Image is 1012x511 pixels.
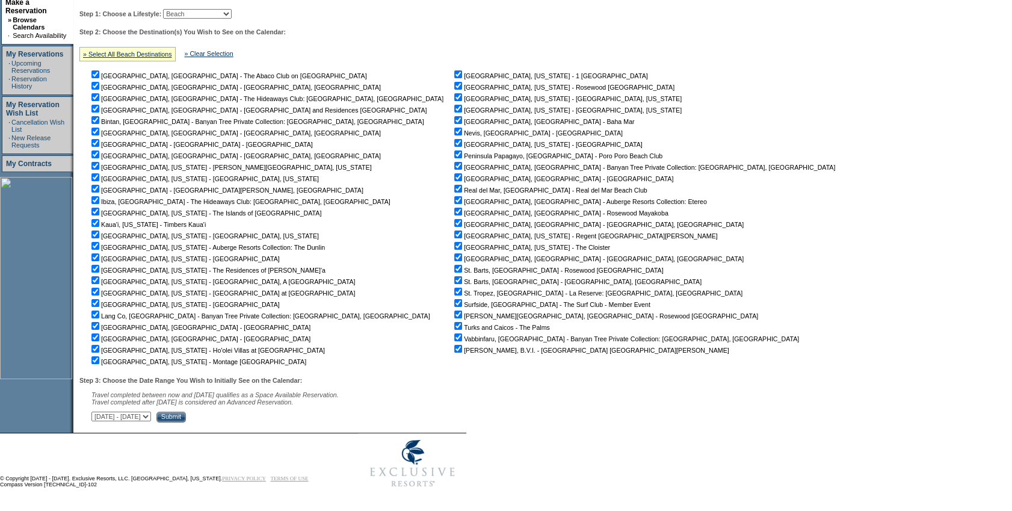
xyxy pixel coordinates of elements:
[185,50,233,57] a: » Clear Selection
[452,232,718,240] nobr: [GEOGRAPHIC_DATA], [US_STATE] - Regent [GEOGRAPHIC_DATA][PERSON_NAME]
[89,244,325,251] nobr: [GEOGRAPHIC_DATA], [US_STATE] - Auberge Resorts Collection: The Dunlin
[271,475,309,482] a: TERMS OF USE
[89,175,319,182] nobr: [GEOGRAPHIC_DATA], [US_STATE] - [GEOGRAPHIC_DATA], [US_STATE]
[89,209,321,217] nobr: [GEOGRAPHIC_DATA], [US_STATE] - The Islands of [GEOGRAPHIC_DATA]
[452,141,643,148] nobr: [GEOGRAPHIC_DATA], [US_STATE] - [GEOGRAPHIC_DATA]
[89,84,381,91] nobr: [GEOGRAPHIC_DATA], [GEOGRAPHIC_DATA] - [GEOGRAPHIC_DATA], [GEOGRAPHIC_DATA]
[79,28,286,36] b: Step 2: Choose the Destination(s) You Wish to See on the Calendar:
[452,221,744,228] nobr: [GEOGRAPHIC_DATA], [GEOGRAPHIC_DATA] - [GEOGRAPHIC_DATA], [GEOGRAPHIC_DATA]
[8,119,10,133] td: ·
[89,141,313,148] nobr: [GEOGRAPHIC_DATA] - [GEOGRAPHIC_DATA] - [GEOGRAPHIC_DATA]
[11,75,47,90] a: Reservation History
[83,51,172,58] a: » Select All Beach Destinations
[89,301,280,308] nobr: [GEOGRAPHIC_DATA], [US_STATE] - [GEOGRAPHIC_DATA]
[452,324,550,331] nobr: Turks and Caicos - The Palms
[222,475,266,482] a: PRIVACY POLICY
[89,187,363,194] nobr: [GEOGRAPHIC_DATA] - [GEOGRAPHIC_DATA][PERSON_NAME], [GEOGRAPHIC_DATA]
[452,278,702,285] nobr: St. Barts, [GEOGRAPHIC_DATA] - [GEOGRAPHIC_DATA], [GEOGRAPHIC_DATA]
[8,32,11,39] td: ·
[452,95,682,102] nobr: [GEOGRAPHIC_DATA], [US_STATE] - [GEOGRAPHIC_DATA], [US_STATE]
[452,175,673,182] nobr: [GEOGRAPHIC_DATA], [GEOGRAPHIC_DATA] - [GEOGRAPHIC_DATA]
[452,347,729,354] nobr: [PERSON_NAME], B.V.I. - [GEOGRAPHIC_DATA] [GEOGRAPHIC_DATA][PERSON_NAME]
[452,72,648,79] nobr: [GEOGRAPHIC_DATA], [US_STATE] - 1 [GEOGRAPHIC_DATA]
[452,187,647,194] nobr: Real del Mar, [GEOGRAPHIC_DATA] - Real del Mar Beach Club
[89,107,427,114] nobr: [GEOGRAPHIC_DATA], [GEOGRAPHIC_DATA] - [GEOGRAPHIC_DATA] and Residences [GEOGRAPHIC_DATA]
[79,10,161,17] b: Step 1: Choose a Lifestyle:
[89,290,355,297] nobr: [GEOGRAPHIC_DATA], [US_STATE] - [GEOGRAPHIC_DATA] at [GEOGRAPHIC_DATA]
[156,412,186,423] input: Submit
[11,119,64,133] a: Cancellation Wish List
[89,129,381,137] nobr: [GEOGRAPHIC_DATA], [GEOGRAPHIC_DATA] - [GEOGRAPHIC_DATA], [GEOGRAPHIC_DATA]
[11,60,50,74] a: Upcoming Reservations
[452,107,682,114] nobr: [GEOGRAPHIC_DATA], [US_STATE] - [GEOGRAPHIC_DATA], [US_STATE]
[89,232,319,240] nobr: [GEOGRAPHIC_DATA], [US_STATE] - [GEOGRAPHIC_DATA], [US_STATE]
[89,95,443,102] nobr: [GEOGRAPHIC_DATA], [GEOGRAPHIC_DATA] - The Hideaways Club: [GEOGRAPHIC_DATA], [GEOGRAPHIC_DATA]
[452,290,742,297] nobr: St. Tropez, [GEOGRAPHIC_DATA] - La Reserve: [GEOGRAPHIC_DATA], [GEOGRAPHIC_DATA]
[11,134,51,149] a: New Release Requests
[89,335,310,342] nobr: [GEOGRAPHIC_DATA], [GEOGRAPHIC_DATA] - [GEOGRAPHIC_DATA]
[89,312,430,320] nobr: Lang Co, [GEOGRAPHIC_DATA] - Banyan Tree Private Collection: [GEOGRAPHIC_DATA], [GEOGRAPHIC_DATA]
[452,209,668,217] nobr: [GEOGRAPHIC_DATA], [GEOGRAPHIC_DATA] - Rosewood Mayakoba
[89,198,390,205] nobr: Ibiza, [GEOGRAPHIC_DATA] - The Hideaways Club: [GEOGRAPHIC_DATA], [GEOGRAPHIC_DATA]
[89,358,306,365] nobr: [GEOGRAPHIC_DATA], [US_STATE] - Montage [GEOGRAPHIC_DATA]
[6,101,60,117] a: My Reservation Wish List
[8,16,11,23] b: »
[89,221,206,228] nobr: Kaua'i, [US_STATE] - Timbers Kaua'i
[89,164,372,171] nobr: [GEOGRAPHIC_DATA], [US_STATE] - [PERSON_NAME][GEOGRAPHIC_DATA], [US_STATE]
[452,198,707,205] nobr: [GEOGRAPHIC_DATA], [GEOGRAPHIC_DATA] - Auberge Resorts Collection: Etereo
[13,16,45,31] a: Browse Calendars
[91,391,339,398] span: Travel completed between now and [DATE] qualifies as a Space Available Reservation.
[6,159,52,168] a: My Contracts
[89,255,280,262] nobr: [GEOGRAPHIC_DATA], [US_STATE] - [GEOGRAPHIC_DATA]
[89,152,381,159] nobr: [GEOGRAPHIC_DATA], [GEOGRAPHIC_DATA] - [GEOGRAPHIC_DATA], [GEOGRAPHIC_DATA]
[452,267,663,274] nobr: St. Barts, [GEOGRAPHIC_DATA] - Rosewood [GEOGRAPHIC_DATA]
[8,134,10,149] td: ·
[452,129,623,137] nobr: Nevis, [GEOGRAPHIC_DATA] - [GEOGRAPHIC_DATA]
[89,278,355,285] nobr: [GEOGRAPHIC_DATA], [US_STATE] - [GEOGRAPHIC_DATA], A [GEOGRAPHIC_DATA]
[452,335,799,342] nobr: Vabbinfaru, [GEOGRAPHIC_DATA] - Banyan Tree Private Collection: [GEOGRAPHIC_DATA], [GEOGRAPHIC_DATA]
[452,312,758,320] nobr: [PERSON_NAME][GEOGRAPHIC_DATA], [GEOGRAPHIC_DATA] - Rosewood [GEOGRAPHIC_DATA]
[6,50,63,58] a: My Reservations
[89,347,325,354] nobr: [GEOGRAPHIC_DATA], [US_STATE] - Ho'olei Villas at [GEOGRAPHIC_DATA]
[79,377,302,384] b: Step 3: Choose the Date Range You Wish to Initially See on the Calendar:
[8,60,10,74] td: ·
[452,244,610,251] nobr: [GEOGRAPHIC_DATA], [US_STATE] - The Cloister
[8,75,10,90] td: ·
[89,324,310,331] nobr: [GEOGRAPHIC_DATA], [GEOGRAPHIC_DATA] - [GEOGRAPHIC_DATA]
[91,398,293,406] nobr: Travel completed after [DATE] is considered an Advanced Reservation.
[13,32,66,39] a: Search Availability
[359,433,466,494] img: Exclusive Resorts
[452,164,835,171] nobr: [GEOGRAPHIC_DATA], [GEOGRAPHIC_DATA] - Banyan Tree Private Collection: [GEOGRAPHIC_DATA], [GEOGRA...
[452,152,662,159] nobr: Peninsula Papagayo, [GEOGRAPHIC_DATA] - Poro Poro Beach Club
[452,255,744,262] nobr: [GEOGRAPHIC_DATA], [GEOGRAPHIC_DATA] - [GEOGRAPHIC_DATA], [GEOGRAPHIC_DATA]
[89,72,367,79] nobr: [GEOGRAPHIC_DATA], [GEOGRAPHIC_DATA] - The Abaco Club on [GEOGRAPHIC_DATA]
[452,84,674,91] nobr: [GEOGRAPHIC_DATA], [US_STATE] - Rosewood [GEOGRAPHIC_DATA]
[452,301,650,308] nobr: Surfside, [GEOGRAPHIC_DATA] - The Surf Club - Member Event
[89,267,326,274] nobr: [GEOGRAPHIC_DATA], [US_STATE] - The Residences of [PERSON_NAME]'a
[452,118,634,125] nobr: [GEOGRAPHIC_DATA], [GEOGRAPHIC_DATA] - Baha Mar
[89,118,424,125] nobr: Bintan, [GEOGRAPHIC_DATA] - Banyan Tree Private Collection: [GEOGRAPHIC_DATA], [GEOGRAPHIC_DATA]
